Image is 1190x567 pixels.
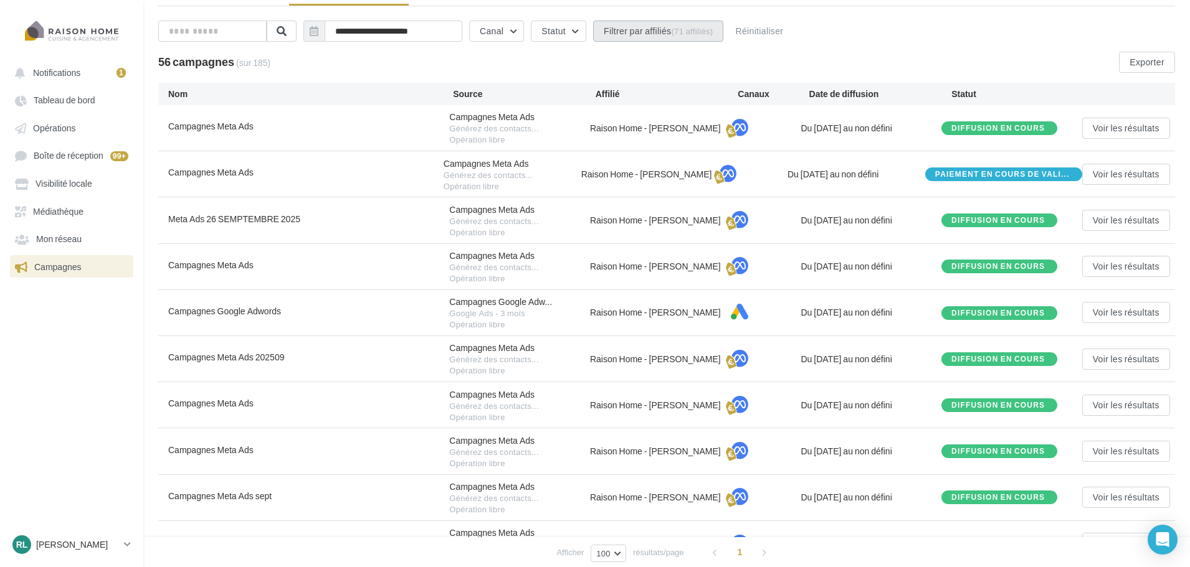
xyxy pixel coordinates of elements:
[531,21,586,42] button: Statut
[449,227,590,238] div: Opération libre
[951,494,1045,502] div: Diffusion en cours
[449,123,539,134] span: Générez des contacts...
[951,88,1094,100] div: Statut
[449,134,590,146] div: Opération libre
[16,538,28,551] span: RL
[596,88,738,100] div: Affilié
[801,445,941,457] div: Du [DATE] au non défini
[236,57,270,68] span: (sur 185)
[449,111,535,123] div: Campagnes Meta Ads
[449,493,539,504] span: Générez des contacts...
[671,26,713,36] div: (71 affiliés)
[168,537,254,547] span: Campagnes Meta Ads
[581,168,719,180] div: Raison Home - [PERSON_NAME]
[168,121,254,131] span: Campagnes Meta Ads
[1082,210,1170,231] button: Voir les résultats
[449,319,590,330] div: Opération libre
[801,122,941,134] div: Du [DATE] au non défini
[36,179,92,189] span: Visibilité locale
[1148,525,1178,555] div: Open Intercom Messenger
[730,542,750,562] span: 1
[117,68,126,78] div: 1
[449,527,535,539] div: Campagnes Meta Ads
[449,447,539,458] span: Générez des contacts...
[449,480,535,493] div: Campagnes Meta Ads
[1082,487,1170,508] button: Voir les résultats
[168,352,284,362] span: Campagnes Meta Ads 202509
[633,546,684,558] span: résultats/page
[449,458,590,469] div: Opération libre
[449,401,539,412] span: Générez des contacts...
[809,88,952,100] div: Date de diffusion
[449,412,590,423] div: Opération libre
[453,88,596,100] div: Source
[7,227,136,250] a: Mon réseau
[1082,395,1170,416] button: Voir les résultats
[33,206,83,217] span: Médiathèque
[7,200,136,222] a: Médiathèque
[34,261,82,272] span: Campagnes
[449,388,535,401] div: Campagnes Meta Ads
[168,167,254,177] span: Campagnes Meta Ads
[7,255,136,278] a: Campagnes
[449,204,535,216] div: Campagnes Meta Ads
[935,171,1070,178] span: Paiement en cours de vali...
[7,144,136,167] a: Boîte de réception 99+
[951,217,1045,225] div: Diffusion en cours
[36,234,82,245] span: Mon réseau
[1119,52,1175,73] button: Exporter
[590,399,731,411] div: Raison Home - [PERSON_NAME]
[590,306,731,319] div: Raison Home - [PERSON_NAME]
[951,355,1045,363] div: Diffusion en cours
[33,123,75,133] span: Opérations
[556,546,584,558] span: Afficher
[7,61,131,83] button: Notifications 1
[449,365,590,377] div: Opération libre
[801,214,941,227] div: Du [DATE] au non défini
[449,434,535,447] div: Campagnes Meta Ads
[34,95,95,106] span: Tableau de bord
[801,399,941,411] div: Du [DATE] au non défini
[168,88,453,100] div: Nom
[593,21,723,42] button: Filtrer par affiliés(71 affiliés)
[7,116,136,139] a: Opérations
[36,538,119,551] p: [PERSON_NAME]
[168,490,272,501] span: Campagnes Meta Ads sept
[1082,164,1170,185] button: Voir les résultats
[1082,118,1170,139] button: Voir les résultats
[168,260,254,270] span: Campagnes Meta Ads
[590,214,731,227] div: Raison Home - [PERSON_NAME]
[801,260,941,273] div: Du [DATE] au non défini
[449,308,590,319] div: Google Ads - 3 mois
[1082,349,1170,370] button: Voir les résultats
[590,353,731,365] div: Raison Home - [PERSON_NAME]
[951,124,1045,133] div: Diffusion en cours
[7,172,136,194] a: Visibilité locale
[449,216,539,227] span: Générez des contacts...
[444,170,533,181] span: Générez des contacts...
[444,181,581,192] div: Opération libre
[951,401,1045,410] div: Diffusion en cours
[801,306,941,319] div: Du [DATE] au non défini
[33,67,80,78] span: Notifications
[158,55,234,68] span: 56 campagnes
[469,21,524,42] button: Canal
[449,504,590,515] div: Opération libre
[801,353,941,365] div: Du [DATE] au non défini
[449,296,552,308] span: Campagnes Google Adw...
[7,88,136,111] a: Tableau de bord
[951,448,1045,456] div: Diffusion en cours
[1082,256,1170,277] button: Voir les résultats
[168,444,254,455] span: Campagnes Meta Ads
[596,548,611,558] span: 100
[590,260,731,273] div: Raison Home - [PERSON_NAME]
[449,250,535,262] div: Campagnes Meta Ads
[449,354,539,365] span: Générez des contacts...
[1082,302,1170,323] button: Voir les résultats
[1082,441,1170,462] button: Voir les résultats
[449,262,539,273] span: Générez des contacts...
[449,342,535,354] div: Campagnes Meta Ads
[730,24,788,39] button: Réinitialiser
[168,213,300,224] span: Meta Ads 26 SEMPTEMBRE 2025
[1082,533,1170,554] button: Voir les résultats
